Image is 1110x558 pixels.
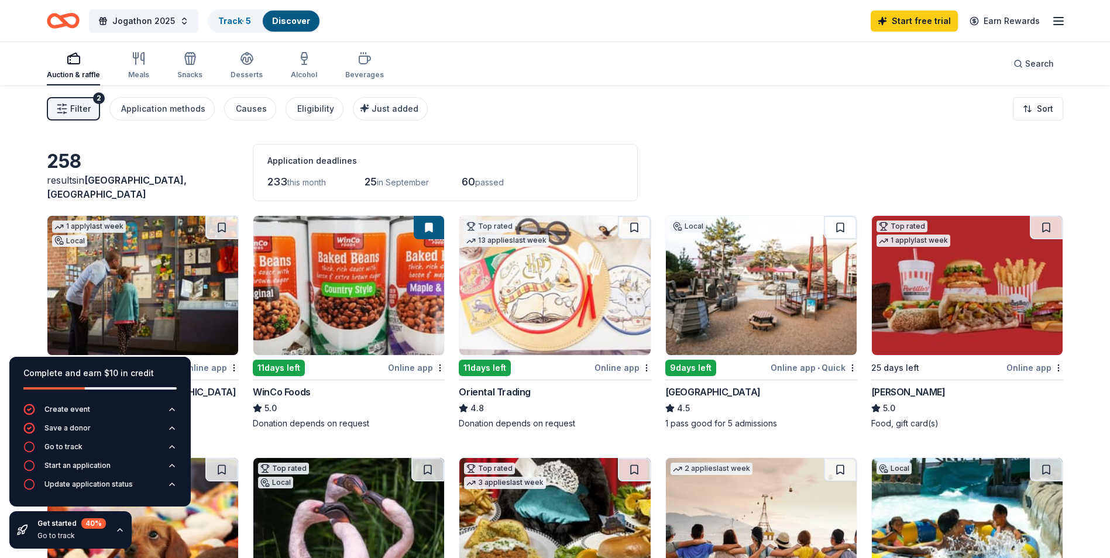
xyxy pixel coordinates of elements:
[365,175,377,188] span: 25
[345,70,384,80] div: Beverages
[47,215,239,429] a: Image for The Walt Disney Museum1 applylast weekLocal9days leftOnline appThe [PERSON_NAME][GEOGRA...
[44,480,133,489] div: Update application status
[272,16,310,26] a: Discover
[1037,102,1053,116] span: Sort
[1025,57,1054,71] span: Search
[462,175,475,188] span: 60
[345,47,384,85] button: Beverages
[236,102,267,116] div: Causes
[877,463,912,474] div: Local
[665,360,716,376] div: 9 days left
[459,215,651,429] a: Image for Oriental TradingTop rated13 applieslast week11days leftOnline appOriental Trading4.8Don...
[464,221,515,232] div: Top rated
[594,360,651,375] div: Online app
[871,11,958,32] a: Start free trial
[44,423,91,433] div: Save a donor
[52,221,126,233] div: 1 apply last week
[47,97,100,120] button: Filter2
[23,422,177,441] button: Save a donor
[677,401,690,415] span: 4.5
[253,418,445,429] div: Donation depends on request
[47,174,187,200] span: in
[963,11,1047,32] a: Earn Rewards
[47,216,238,355] img: Image for The Walt Disney Museum
[771,360,857,375] div: Online app Quick
[459,385,531,399] div: Oriental Trading
[47,174,187,200] span: [GEOGRAPHIC_DATA], [GEOGRAPHIC_DATA]
[1006,360,1063,375] div: Online app
[287,177,326,187] span: this month
[291,47,317,85] button: Alcohol
[665,418,857,429] div: 1 pass good for 5 admissions
[258,477,293,488] div: Local
[47,47,100,85] button: Auction & raffle
[208,9,321,33] button: Track· 5Discover
[23,460,177,478] button: Start an application
[877,235,950,247] div: 1 apply last week
[267,175,287,188] span: 233
[671,463,752,475] div: 2 applies last week
[128,70,149,80] div: Meals
[372,104,418,113] span: Just added
[89,9,198,33] button: Jogathon 2025
[475,177,504,187] span: passed
[388,360,445,375] div: Online app
[182,360,239,375] div: Online app
[253,216,444,355] img: Image for WinCo Foods
[47,150,239,173] div: 258
[23,478,177,497] button: Update application status
[47,70,100,80] div: Auction & raffle
[264,401,277,415] span: 5.0
[470,401,484,415] span: 4.8
[871,385,946,399] div: [PERSON_NAME]
[177,70,202,80] div: Snacks
[871,361,919,375] div: 25 days left
[128,47,149,85] button: Meals
[121,102,205,116] div: Application methods
[52,235,87,247] div: Local
[37,531,106,540] div: Go to track
[93,92,105,104] div: 2
[224,97,276,120] button: Causes
[291,70,317,80] div: Alcohol
[1004,52,1063,75] button: Search
[353,97,428,120] button: Just added
[666,216,857,355] img: Image for Bay Area Discovery Museum
[47,7,80,35] a: Home
[1013,97,1063,120] button: Sort
[671,221,706,232] div: Local
[44,405,90,414] div: Create event
[23,441,177,460] button: Go to track
[23,404,177,422] button: Create event
[253,215,445,429] a: Image for WinCo Foods11days leftOnline appWinCo Foods5.0Donation depends on request
[665,385,761,399] div: [GEOGRAPHIC_DATA]
[464,235,549,247] div: 13 applies last week
[47,173,239,201] div: results
[267,154,623,168] div: Application deadlines
[253,385,311,399] div: WinCo Foods
[297,102,334,116] div: Eligibility
[459,216,650,355] img: Image for Oriental Trading
[37,518,106,529] div: Get started
[871,215,1063,429] a: Image for Portillo'sTop rated1 applylast week25 days leftOnline app[PERSON_NAME]5.0Food, gift car...
[817,363,820,373] span: •
[44,442,83,452] div: Go to track
[286,97,343,120] button: Eligibility
[44,461,111,470] div: Start an application
[377,177,429,187] span: in September
[459,360,511,376] div: 11 days left
[258,463,309,474] div: Top rated
[231,70,263,80] div: Desserts
[883,401,895,415] span: 5.0
[253,360,305,376] div: 11 days left
[665,215,857,429] a: Image for Bay Area Discovery MuseumLocal9days leftOnline app•Quick[GEOGRAPHIC_DATA]4.51 pass good...
[109,97,215,120] button: Application methods
[177,47,202,85] button: Snacks
[871,418,1063,429] div: Food, gift card(s)
[231,47,263,85] button: Desserts
[23,366,177,380] div: Complete and earn $10 in credit
[464,477,546,489] div: 3 applies last week
[218,16,251,26] a: Track· 5
[81,518,106,529] div: 40 %
[872,216,1063,355] img: Image for Portillo's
